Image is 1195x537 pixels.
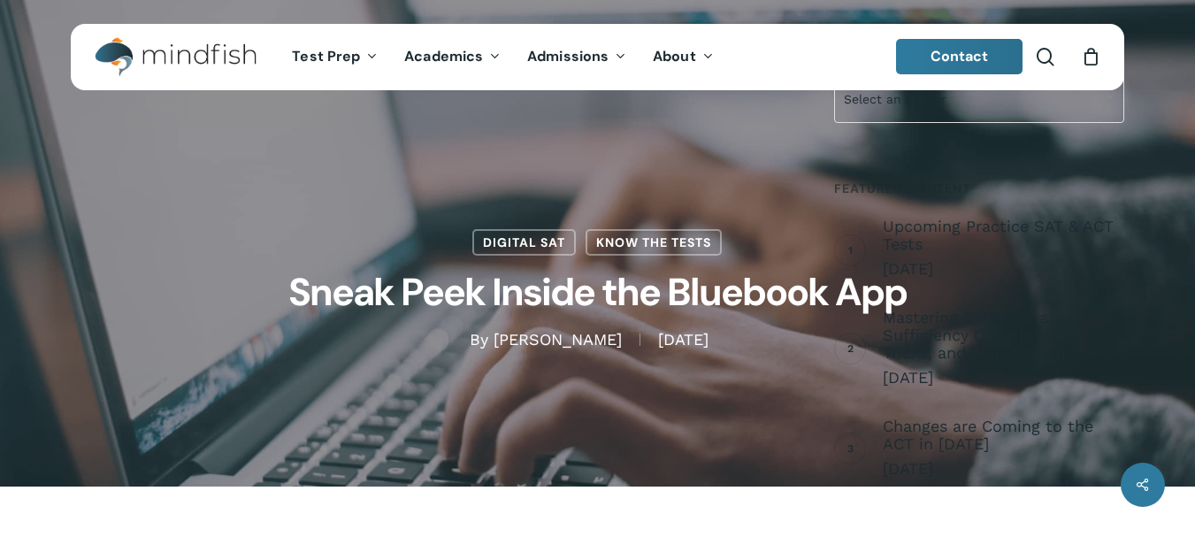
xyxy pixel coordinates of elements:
[883,309,1124,362] span: Mastering GMAT Data Sufficiency Questions: Tips, Tricks, and Worked Examples
[391,50,514,65] a: Academics
[883,218,1124,280] a: Upcoming Practice SAT & ACT Tests [DATE]
[292,47,360,65] span: Test Prep
[883,258,1124,280] span: [DATE]
[1081,47,1100,66] a: Cart
[472,229,576,256] a: Digital SAT
[883,418,1124,479] a: Changes are Coming to the ACT in [DATE] [DATE]
[931,47,989,65] span: Contact
[1078,420,1170,512] iframe: Chatbot
[494,330,622,349] a: [PERSON_NAME]
[834,19,1124,51] h4: Discover Authors
[883,418,1124,453] span: Changes are Coming to the ACT in [DATE]
[834,173,1124,204] h4: Featured Content
[514,50,640,65] a: Admissions
[883,367,1124,388] span: [DATE]
[470,334,488,346] span: By
[527,47,609,65] span: Admissions
[279,50,391,65] a: Test Prep
[279,24,726,90] nav: Main Menu
[653,47,696,65] span: About
[835,81,1123,118] span: Select an Author
[640,50,727,65] a: About
[156,256,1040,329] h1: Sneak Peek Inside the Bluebook App
[640,334,726,346] span: [DATE]
[834,75,1124,123] span: Select an Author
[896,39,1023,74] a: Contact
[586,229,722,256] a: Know the Tests
[883,218,1124,253] span: Upcoming Practice SAT & ACT Tests
[71,24,1124,90] header: Main Menu
[883,458,1124,479] span: [DATE]
[404,47,483,65] span: Academics
[883,309,1124,388] a: Mastering GMAT Data Sufficiency Questions: Tips, Tricks, and Worked Examples [DATE]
